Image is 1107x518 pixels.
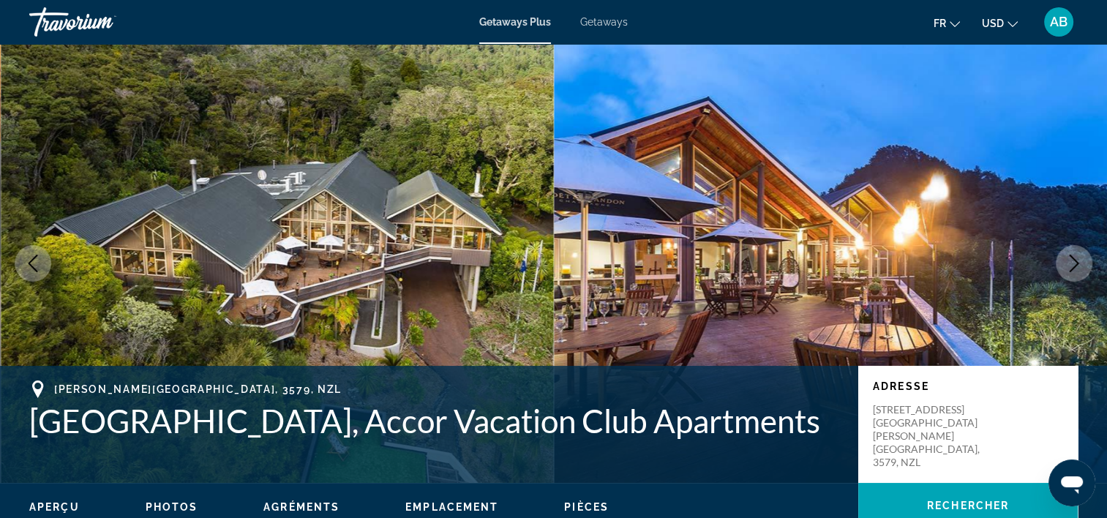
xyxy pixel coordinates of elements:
[982,18,1004,29] span: USD
[29,500,80,514] button: Aperçu
[873,403,990,469] p: [STREET_ADDRESS] [GEOGRAPHIC_DATA] [PERSON_NAME][GEOGRAPHIC_DATA], 3579, NZL
[263,501,339,513] span: Agréments
[580,16,628,28] a: Getaways
[29,402,844,440] h1: [GEOGRAPHIC_DATA], Accor Vacation Club Apartments
[1048,459,1095,506] iframe: Bouton de lancement de la fenêtre de messagerie
[873,380,1063,392] p: Adresse
[564,500,609,514] button: Pièces
[405,501,498,513] span: Emplacement
[54,383,342,395] span: [PERSON_NAME][GEOGRAPHIC_DATA], 3579, NZL
[29,501,80,513] span: Aperçu
[1040,7,1078,37] button: User Menu
[927,500,1009,511] span: Rechercher
[146,501,198,513] span: Photos
[479,16,551,28] a: Getaways Plus
[15,245,51,282] button: Previous image
[1050,15,1067,29] span: AB
[982,12,1018,34] button: Change currency
[146,500,198,514] button: Photos
[405,500,498,514] button: Emplacement
[263,500,339,514] button: Agréments
[1056,245,1092,282] button: Next image
[564,501,609,513] span: Pièces
[934,12,960,34] button: Change language
[29,3,176,41] a: Travorium
[934,18,946,29] span: fr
